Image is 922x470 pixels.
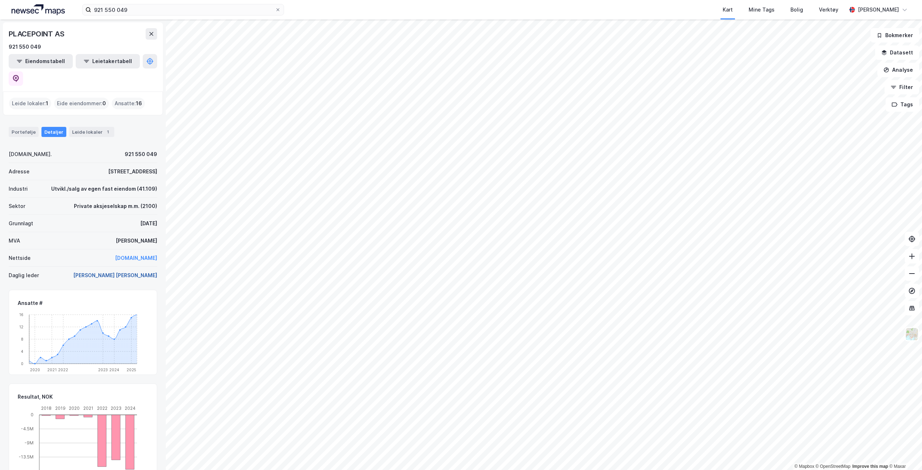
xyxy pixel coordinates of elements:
tspan: 8 [21,337,23,341]
div: 921 550 049 [125,150,157,159]
tspan: 2021 [47,368,57,372]
div: Utvikl./salg av egen fast eiendom (41.109) [51,185,157,193]
div: 1 [104,128,111,136]
tspan: 2024 [109,368,119,372]
tspan: 2025 [127,368,136,372]
div: Ansatte : [112,98,145,109]
tspan: 2022 [58,368,68,372]
div: Private aksjeselskap m.m. (2100) [74,202,157,210]
span: 1 [46,99,48,108]
div: Portefølje [9,127,39,137]
tspan: 2020 [30,368,40,372]
div: Kontrollprogram for chat [886,435,922,470]
tspan: -9M [25,440,34,445]
tspan: 2022 [97,405,107,411]
button: Filter [885,80,919,94]
div: Mine Tags [749,5,775,14]
tspan: 4 [21,349,23,353]
tspan: -4.5M [21,426,34,431]
div: MVA [9,236,20,245]
div: [DOMAIN_NAME]. [9,150,52,159]
div: Industri [9,185,28,193]
div: 921 550 049 [9,43,41,51]
div: Ansatte # [18,299,148,307]
div: Nettside [9,254,31,262]
a: [DOMAIN_NAME] [115,255,157,261]
img: logo.a4113a55bc3d86da70a041830d287a7e.svg [12,4,65,15]
div: [PERSON_NAME] [858,5,899,14]
div: Leide lokaler [69,127,114,137]
span: 0 [102,99,106,108]
tspan: 2023 [111,405,121,411]
div: Daglig leder [9,271,39,280]
button: Analyse [877,63,919,77]
button: Leietakertabell [76,54,140,68]
tspan: 2021 [83,405,93,411]
tspan: 2024 [125,405,136,411]
div: Kart [723,5,733,14]
iframe: Chat Widget [886,435,922,470]
a: Improve this map [852,464,888,469]
div: Bolig [790,5,803,14]
button: Tags [886,97,919,112]
tspan: 2020 [69,405,80,411]
div: [DATE] [140,219,157,228]
div: Adresse [9,167,30,176]
tspan: 2023 [98,368,108,372]
tspan: -13.5M [19,454,34,460]
input: Søk på adresse, matrikkel, gårdeiere, leietakere eller personer [91,4,275,15]
tspan: 12 [19,324,23,329]
div: Resultat, NOK [18,393,148,401]
div: [PERSON_NAME] [116,236,157,245]
button: Datasett [875,45,919,60]
tspan: 16 [19,312,23,316]
button: Bokmerker [870,28,919,43]
div: [STREET_ADDRESS] [108,167,157,176]
tspan: 0 [31,412,34,417]
div: Verktøy [819,5,838,14]
a: Mapbox [794,464,814,469]
div: PLACEPOINT AS [9,28,66,40]
div: Detaljer [41,127,66,137]
div: Leide lokaler : [9,98,51,109]
button: Eiendomstabell [9,54,73,68]
span: 16 [136,99,142,108]
tspan: 2018 [41,405,52,411]
img: Z [905,327,919,341]
div: Grunnlagt [9,219,33,228]
div: Eide eiendommer : [54,98,109,109]
tspan: 0 [21,361,23,365]
div: Sektor [9,202,25,210]
tspan: 2019 [55,405,66,411]
a: OpenStreetMap [816,464,851,469]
